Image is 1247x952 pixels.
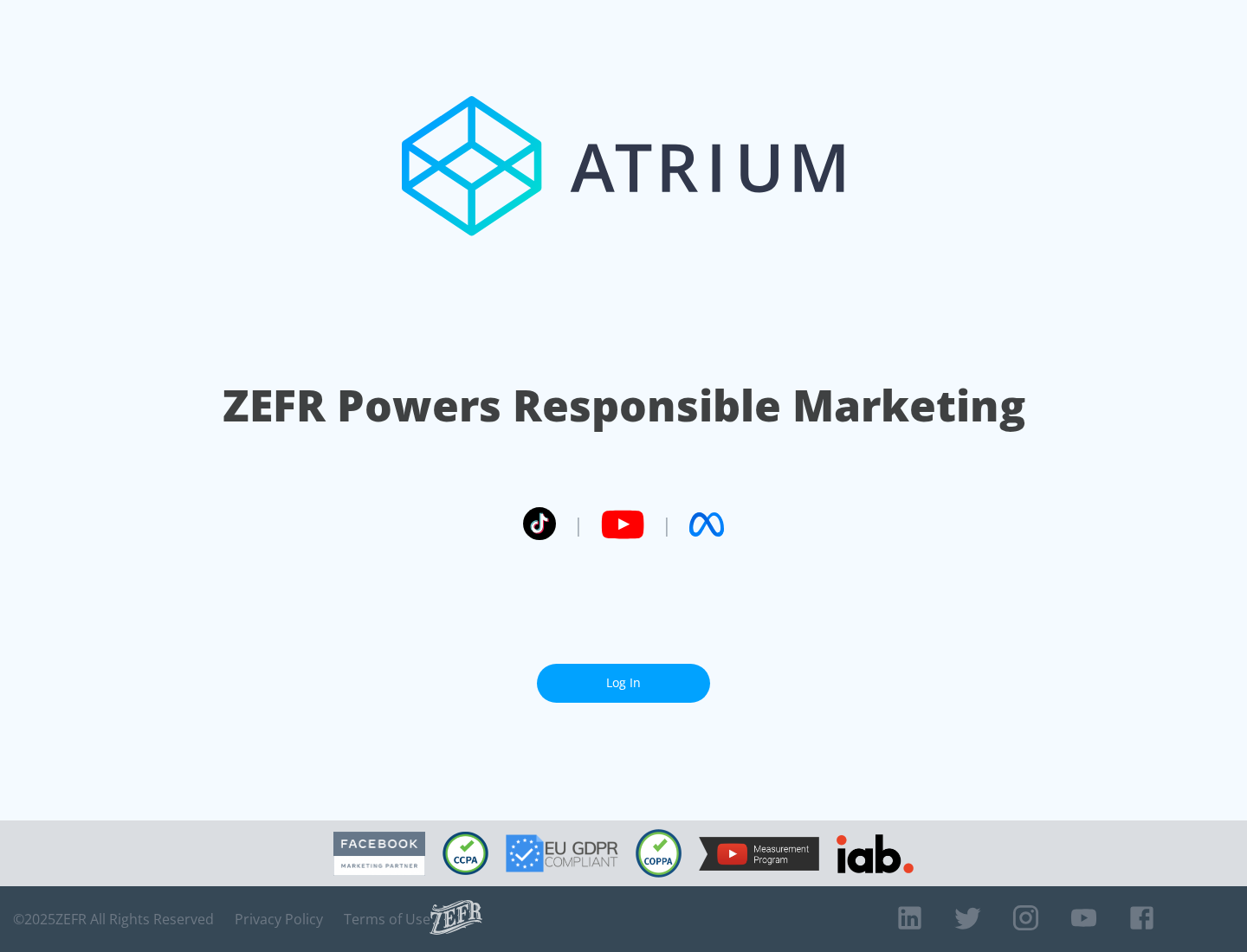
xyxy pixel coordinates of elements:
h1: ZEFR Powers Responsible Marketing [223,376,1025,435]
a: Log In [537,664,710,703]
img: GDPR Compliant [506,834,618,872]
a: Privacy Policy [235,910,323,928]
img: IAB [837,834,914,873]
a: Terms of Use [344,910,430,928]
img: Facebook Marketing Partner [333,832,425,876]
img: COPPA Compliant [636,829,682,878]
span: | [662,511,672,537]
span: © 2025 ZEFR All Rights Reserved [13,910,214,928]
img: YouTube Measurement Program [699,837,819,871]
span: | [573,511,584,537]
img: CCPA Compliant [443,832,488,875]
